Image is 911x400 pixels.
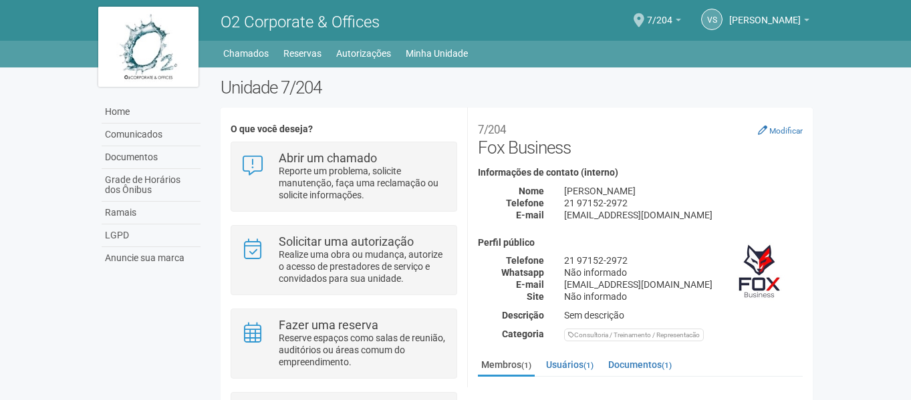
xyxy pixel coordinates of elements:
small: (1) [583,361,594,370]
strong: Whatsapp [501,267,544,278]
small: (1) [662,361,672,370]
small: Modificar [769,126,803,136]
strong: Solicitar uma autorização [279,234,414,248]
div: Sem descrição [554,309,813,321]
div: Consultoria / Treinamento / Representacão [564,329,704,341]
div: Não informado [554,266,813,278]
p: Reporte um problema, solicite manutenção, faça uma reclamação ou solicite informações. [279,165,446,201]
strong: Fazer uma reserva [279,318,378,332]
img: logo.jpg [98,7,199,87]
a: Documentos(1) [605,355,675,375]
h4: Perfil público [478,238,803,248]
a: Comunicados [102,124,201,146]
h4: Informações de contato (interno) [478,168,803,178]
p: Realize uma obra ou mudança, autorize o acesso de prestadores de serviço e convidados para sua un... [279,248,446,284]
small: 7/204 [478,123,506,136]
div: 21 97152-2972 [554,197,813,209]
strong: Site [527,291,544,302]
span: 7/204 [647,2,672,25]
img: business.png [726,238,793,305]
a: 7/204 [647,17,681,27]
strong: Membros [478,387,803,399]
a: Ramais [102,202,201,224]
div: [PERSON_NAME] [554,185,813,197]
a: Usuários(1) [543,355,597,375]
div: 21 97152-2972 [554,254,813,266]
a: Autorizações [336,44,391,63]
strong: E-mail [516,210,544,220]
strong: E-mail [516,279,544,290]
a: Fazer uma reserva Reserve espaços como salas de reunião, auditórios ou áreas comum do empreendime... [241,319,446,368]
strong: Descrição [502,310,544,321]
h4: O que você deseja? [231,124,457,134]
strong: Telefone [506,198,544,208]
strong: Categoria [502,329,544,339]
a: LGPD [102,224,201,247]
strong: Telefone [506,255,544,266]
a: [PERSON_NAME] [729,17,809,27]
h2: Unidade 7/204 [221,77,813,97]
small: (1) [521,361,531,370]
a: Chamados [223,44,269,63]
h2: Fox Business [478,118,803,158]
span: O2 Corporate & Offices [221,13,380,31]
div: Não informado [554,290,813,303]
p: Reserve espaços como salas de reunião, auditórios ou áreas comum do empreendimento. [279,332,446,368]
a: Home [102,101,201,124]
div: [EMAIL_ADDRESS][DOMAIN_NAME] [554,278,813,290]
a: Modificar [758,125,803,136]
a: Reservas [283,44,321,63]
strong: Nome [519,186,544,196]
a: Solicitar uma autorização Realize uma obra ou mudança, autorize o acesso de prestadores de serviç... [241,236,446,284]
span: VINICIUS SANTOS DA ROCHA CORREA [729,2,801,25]
a: Membros(1) [478,355,535,377]
a: Minha Unidade [406,44,468,63]
a: Anuncie sua marca [102,247,201,269]
strong: Abrir um chamado [279,151,377,165]
div: [EMAIL_ADDRESS][DOMAIN_NAME] [554,209,813,221]
a: Documentos [102,146,201,169]
a: Grade de Horários dos Ônibus [102,169,201,202]
a: VS [701,9,723,30]
a: Abrir um chamado Reporte um problema, solicite manutenção, faça uma reclamação ou solicite inform... [241,152,446,201]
